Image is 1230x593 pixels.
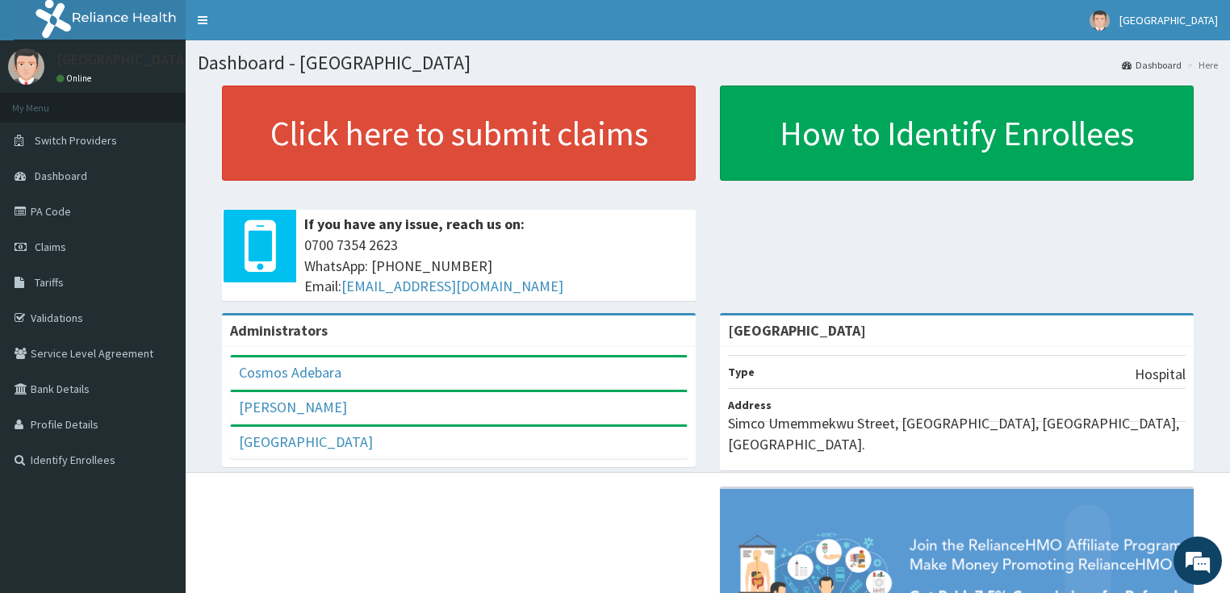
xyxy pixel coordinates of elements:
[1119,13,1218,27] span: [GEOGRAPHIC_DATA]
[728,321,866,340] strong: [GEOGRAPHIC_DATA]
[239,432,373,451] a: [GEOGRAPHIC_DATA]
[222,86,696,181] a: Click here to submit claims
[56,52,190,67] p: [GEOGRAPHIC_DATA]
[304,235,688,297] span: 0700 7354 2623 WhatsApp: [PHONE_NUMBER] Email:
[198,52,1218,73] h1: Dashboard - [GEOGRAPHIC_DATA]
[1183,58,1218,72] li: Here
[1090,10,1110,31] img: User Image
[239,398,347,416] a: [PERSON_NAME]
[35,275,64,290] span: Tariffs
[728,365,755,379] b: Type
[720,86,1194,181] a: How to Identify Enrollees
[1135,364,1186,385] p: Hospital
[728,413,1186,454] p: Simco Umemmekwu Street, [GEOGRAPHIC_DATA], [GEOGRAPHIC_DATA], [GEOGRAPHIC_DATA].
[8,48,44,85] img: User Image
[304,215,525,233] b: If you have any issue, reach us on:
[56,73,95,84] a: Online
[230,321,328,340] b: Administrators
[35,169,87,183] span: Dashboard
[35,240,66,254] span: Claims
[35,133,117,148] span: Switch Providers
[341,277,563,295] a: [EMAIL_ADDRESS][DOMAIN_NAME]
[728,398,772,412] b: Address
[1122,58,1182,72] a: Dashboard
[239,363,341,382] a: Cosmos Adebara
